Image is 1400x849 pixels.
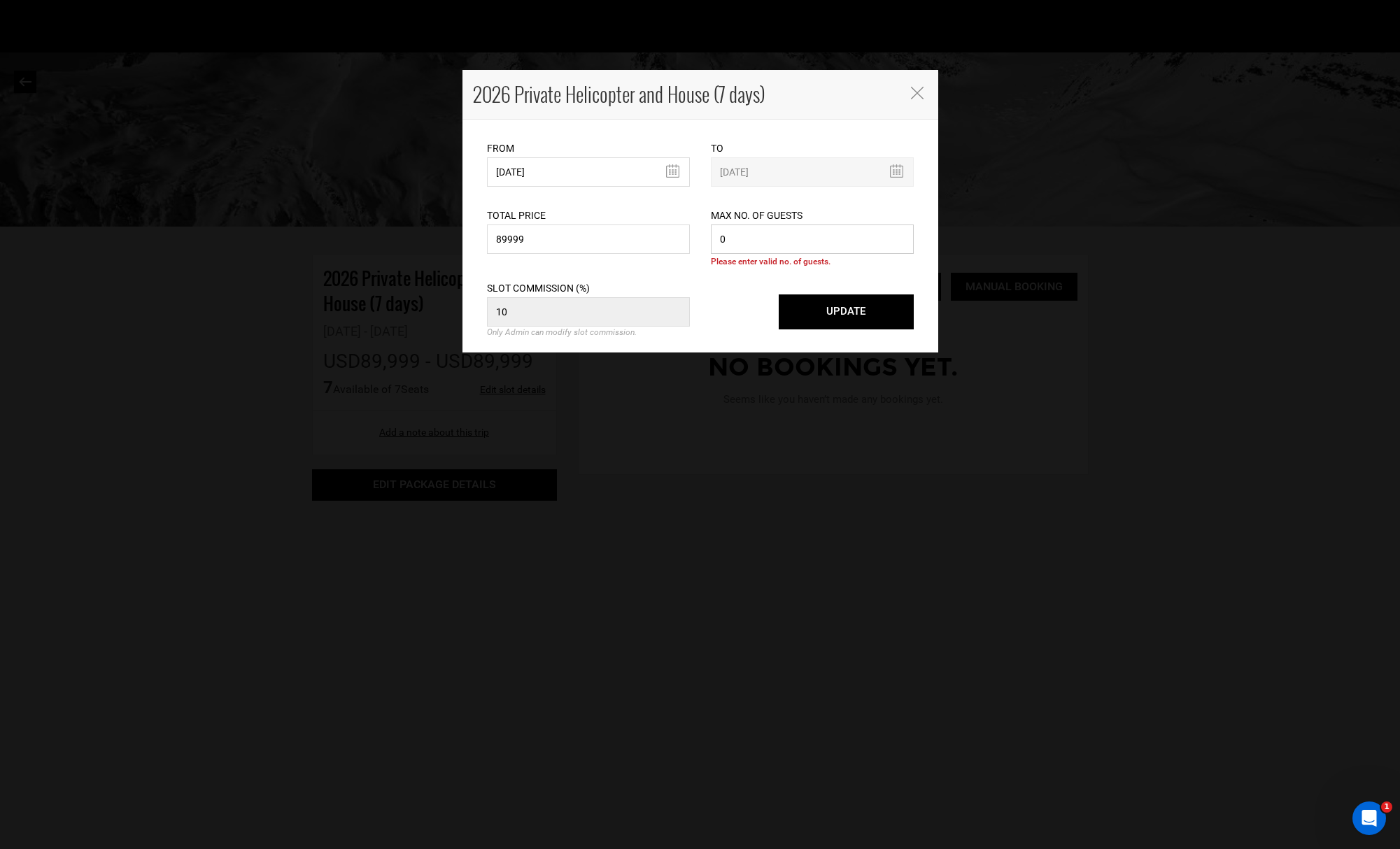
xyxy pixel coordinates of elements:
[487,157,690,187] input: Select Start Date
[1381,801,1392,813] span: 1
[487,281,590,295] label: Slot Commission (%)
[1352,801,1386,835] iframe: Intercom live chat
[487,224,690,254] input: Price
[711,141,723,155] label: To
[487,208,546,222] label: Total Price
[473,80,896,108] h4: 2026 Private Helicopter and House (7 days)
[487,297,690,327] input: Slot Commission
[487,327,637,337] span: Only Admin can modify slot commission.
[711,208,802,222] label: Max No. of Guests
[711,257,830,266] span: Please enter valid no. of guests.
[711,224,914,254] input: No. of guests
[487,141,514,155] label: From
[779,294,914,329] button: UPDATE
